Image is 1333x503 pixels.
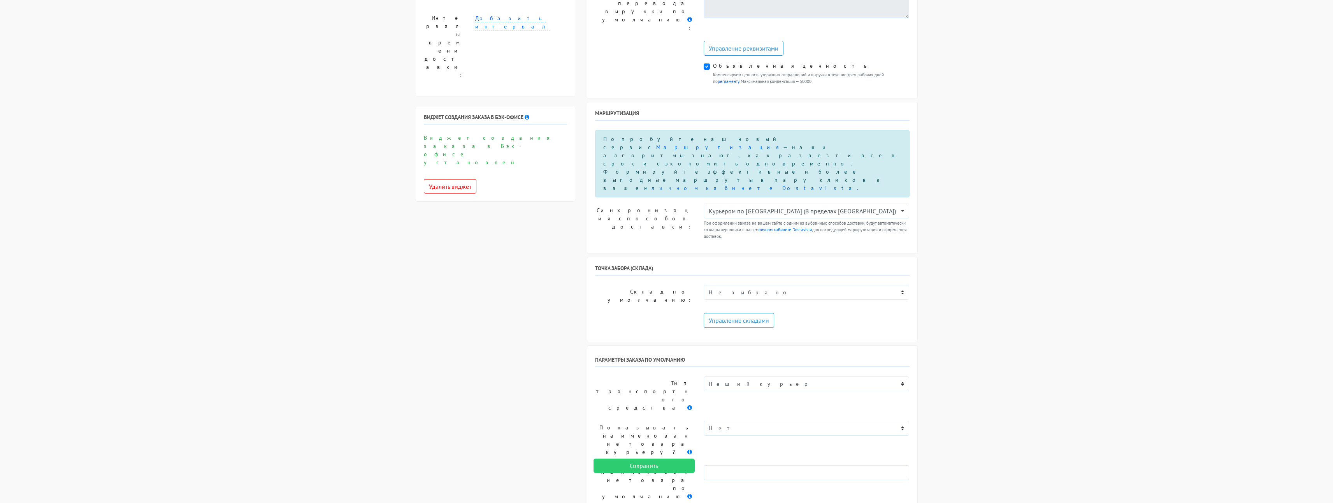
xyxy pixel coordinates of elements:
h6: Точка забора (склада) [595,265,910,276]
input: Сохранить [594,459,695,473]
button: Удалить виджет [424,179,476,194]
label: Интервалы времени доставки: [418,11,470,82]
button: Курьером по Москве (В пределах МКАД) [704,204,910,218]
label: Тип транспортного средства [589,376,698,415]
a: Маршрутизация [656,144,783,151]
a: личном кабинете Dostavista. [652,185,864,192]
div: Попробуйте наш новый сервис — наши алгоритмы знают, как развезти все в срок и сэкономить одноврем... [595,130,910,197]
div: Курьером по [GEOGRAPHIC_DATA] (В пределах [GEOGRAPHIC_DATA]) [709,206,900,216]
h6: ПАРАМЕТРЫ ЗАКАЗА ПО УМОЛЧАНИЮ [595,357,910,367]
a: личном кабинете Dostavista [759,227,812,232]
label: Объявленная ценность [713,62,871,70]
label: Синхронизация способов доставки: [589,204,698,239]
small: При оформлении заказа на вашем сайте с одним из выбранных способов доставки, будут автоматически ... [704,220,910,239]
label: Склад по умолчанию: [589,285,698,307]
a: Добавить интервал [475,15,550,30]
h6: Маршрутизация [595,110,910,121]
a: регламенту [718,79,739,84]
a: Управление реквизитами [704,41,783,56]
h6: Виджет создания заказа в Бэк-офисе [424,114,567,125]
a: Управление складами [704,313,774,328]
p: Виджет создания заказа в Бэк-офисе установлен [424,134,567,167]
label: Показывать наименование товара курьеру? [589,421,698,459]
small: Компенсируем ценность утерянных отправлений и выручки в течение трех рабочих дней по . Максимальн... [713,72,910,85]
